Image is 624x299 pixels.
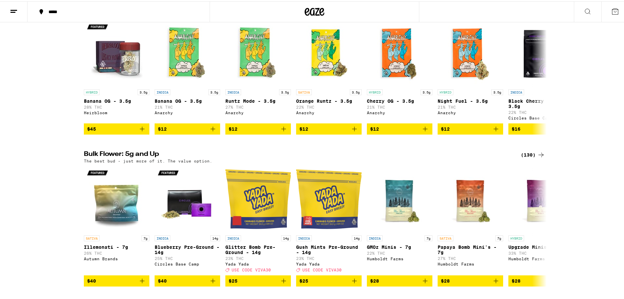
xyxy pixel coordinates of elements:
[225,88,241,94] p: INDICA
[299,125,308,130] span: $12
[210,234,220,240] p: 14g
[421,88,432,94] p: 3.5g
[508,122,574,133] button: Add to bag
[142,234,149,240] p: 7g
[158,125,167,130] span: $12
[508,19,574,85] img: Circles Base Camp - Black Cherry Gelato - 3.5g
[495,234,503,240] p: 7g
[155,165,220,231] img: Circles Base Camp - Blueberry Pre-Ground - 14g
[84,19,149,122] a: Open page for Banana OG - 3.5g from Heirbloom
[84,274,149,285] button: Add to bag
[508,165,574,231] img: Humboldt Farms - Upgrade Minis - 7g
[225,104,291,108] p: 27% THC
[367,104,432,108] p: 21% THC
[225,255,291,259] p: 23% THC
[225,97,291,102] p: Runtz Mode - 3.5g
[232,267,271,271] span: USE CODE VIVA30
[225,243,291,254] p: Glitter Bomb Pre-Ground - 14g
[296,97,362,102] p: Orange Runtz - 3.5g
[87,277,96,282] span: $40
[367,109,432,114] div: Anarchy
[84,104,149,108] p: 28% THC
[84,234,100,240] p: SATIVA
[229,277,237,282] span: $25
[138,88,149,94] p: 3.5g
[367,19,432,85] img: Anarchy - Cherry OG - 3.5g
[225,109,291,114] div: Anarchy
[367,274,432,285] button: Add to bag
[508,250,574,254] p: 33% THC
[225,274,291,285] button: Add to bag
[508,115,574,119] div: Circles Base Camp
[441,125,450,130] span: $12
[225,165,291,231] img: Yada Yada - Glitter Bomb Pre-Ground - 14g
[225,165,291,274] a: Open page for Glitter Bomb Pre-Ground - 14g from Yada Yada
[508,243,574,248] p: Upgrade Minis - 7g
[367,243,432,248] p: GMOz Minis - 7g
[438,165,503,231] img: Humboldt Farms - Papaya Bomb Mini's - 7g
[438,165,503,274] a: Open page for Papaya Bomb Mini's - 7g from Humboldt Farms
[441,277,450,282] span: $28
[438,255,503,259] p: 27% THC
[491,88,503,94] p: 3.5g
[225,122,291,133] button: Add to bag
[155,243,220,254] p: Blueberry Pre-Ground - 14g
[508,274,574,285] button: Add to bag
[438,19,503,85] img: Anarchy - Night Fuel - 3.5g
[521,150,545,158] a: (130)
[367,234,383,240] p: INDICA
[4,5,47,10] span: Hi. Need any help?
[279,88,291,94] p: 3.5g
[155,165,220,274] a: Open page for Blueberry Pre-Ground - 14g from Circles Base Camp
[225,261,291,265] div: Yada Yada
[438,234,453,240] p: SATIVA
[155,88,170,94] p: INDICA
[438,243,503,254] p: Papaya Bomb Mini's - 7g
[438,104,503,108] p: 21% THC
[367,255,432,260] div: Humboldt Farms
[438,109,503,114] div: Anarchy
[508,255,574,260] div: Humboldt Farms
[155,234,170,240] p: INDICA
[438,274,503,285] button: Add to bag
[84,243,149,248] p: Illemonati - 7g
[370,125,379,130] span: $12
[296,243,362,254] p: Gush Mints Pre-Ground - 14g
[158,277,167,282] span: $40
[367,19,432,122] a: Open page for Cherry OG - 3.5g from Anarchy
[508,19,574,122] a: Open page for Black Cherry Gelato - 3.5g from Circles Base Camp
[367,165,432,231] img: Humboldt Farms - GMOz Minis - 7g
[512,277,520,282] span: $28
[508,109,574,113] p: 22% THC
[84,109,149,114] div: Heirbloom
[155,122,220,133] button: Add to bag
[367,165,432,274] a: Open page for GMOz Minis - 7g from Humboldt Farms
[367,250,432,254] p: 22% THC
[155,97,220,102] p: Banana OG - 3.5g
[296,19,362,122] a: Open page for Orange Runtz - 3.5g from Anarchy
[84,97,149,102] p: Banana OG - 3.5g
[508,88,524,94] p: INDICA
[225,19,291,122] a: Open page for Runtz Mode - 3.5g from Anarchy
[84,165,149,274] a: Open page for Illemonati - 7g from Autumn Brands
[84,88,100,94] p: HYBRID
[84,158,212,162] p: The best bud - just more of it. The value option.
[508,165,574,274] a: Open page for Upgrade Minis - 7g from Humboldt Farms
[367,122,432,133] button: Add to bag
[225,19,291,85] img: Anarchy - Runtz Mode - 3.5g
[438,261,503,265] div: Humboldt Farms
[296,255,362,259] p: 23% THC
[155,19,220,85] img: Anarchy - Banana OG - 3.5g
[225,234,241,240] p: INDICA
[296,109,362,114] div: Anarchy
[296,19,362,85] img: Anarchy - Orange Runtz - 3.5g
[84,255,149,260] div: Autumn Brands
[508,97,574,108] p: Black Cherry Gelato - 3.5g
[425,234,432,240] p: 7g
[296,122,362,133] button: Add to bag
[438,19,503,122] a: Open page for Night Fuel - 3.5g from Anarchy
[155,109,220,114] div: Anarchy
[296,104,362,108] p: 22% THC
[84,165,149,231] img: Autumn Brands - Illemonati - 7g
